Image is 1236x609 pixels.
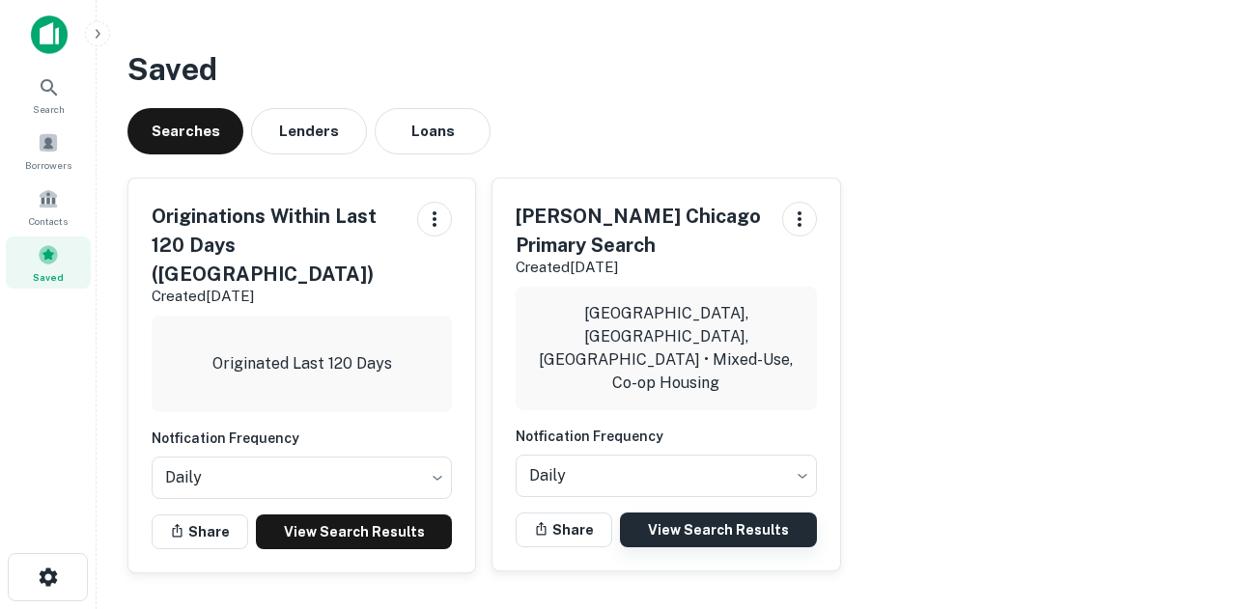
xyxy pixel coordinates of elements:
[531,302,801,395] p: [GEOGRAPHIC_DATA], [GEOGRAPHIC_DATA], [GEOGRAPHIC_DATA] • Mixed-Use, Co-op Housing
[516,202,766,260] h5: [PERSON_NAME] Chicago Primary Search
[6,125,91,177] a: Borrowers
[6,180,91,233] a: Contacts
[212,352,392,375] p: Originated Last 120 Days
[1139,455,1236,547] iframe: Chat Widget
[6,69,91,121] a: Search
[251,108,367,154] button: Lenders
[152,285,402,308] p: Created [DATE]
[256,514,452,549] a: View Search Results
[29,213,68,229] span: Contacts
[152,514,248,549] button: Share
[6,236,91,289] a: Saved
[375,108,491,154] button: Loans
[620,512,816,547] a: View Search Results
[516,426,816,447] h6: Notfication Frequency
[127,108,243,154] button: Searches
[516,449,816,503] div: Without label
[33,269,64,285] span: Saved
[152,451,452,505] div: Without label
[152,202,402,289] h5: Originations Within Last 120 Days ([GEOGRAPHIC_DATA])
[31,15,68,54] img: capitalize-icon.png
[33,101,65,117] span: Search
[516,256,766,279] p: Created [DATE]
[516,512,612,547] button: Share
[25,157,71,173] span: Borrowers
[127,46,1205,93] h3: Saved
[152,428,452,449] h6: Notfication Frequency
